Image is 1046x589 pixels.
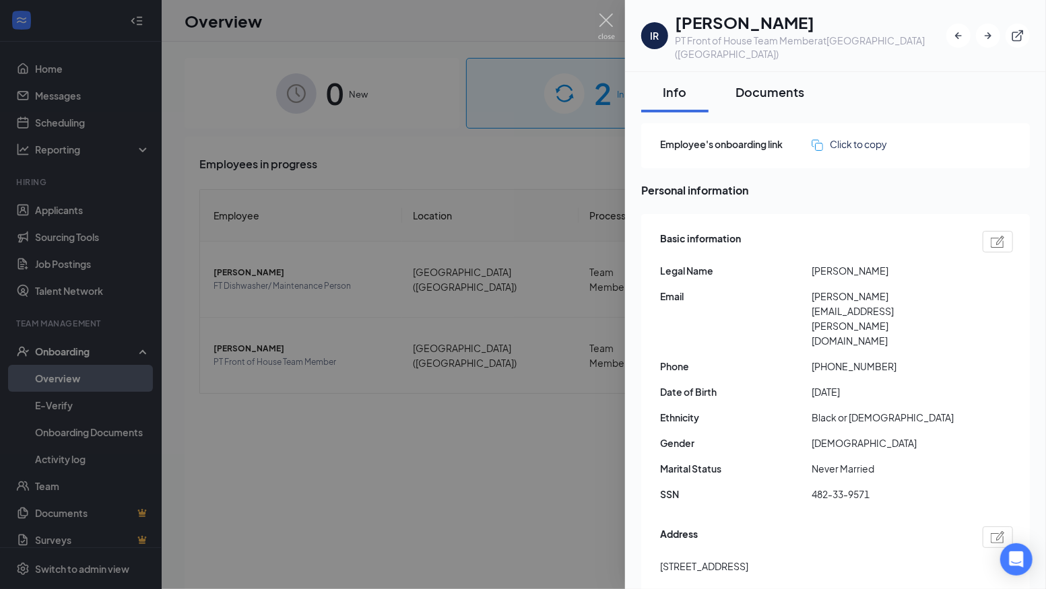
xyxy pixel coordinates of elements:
span: Personal information [641,182,1030,199]
button: Click to copy [812,137,887,151]
div: Info [655,83,695,100]
div: Open Intercom Messenger [1000,543,1033,576]
span: Ethnicity [660,410,812,425]
span: Marital Status [660,461,812,476]
span: Black or [DEMOGRAPHIC_DATA] [812,410,963,425]
span: Basic information [660,231,741,252]
span: 482-33-9571 [812,487,963,501]
span: Never Married [812,461,963,476]
button: ArrowLeftNew [946,24,971,48]
span: Date of Birth [660,384,812,399]
svg: ArrowRight [981,29,995,42]
svg: ExternalLink [1011,29,1024,42]
span: [DEMOGRAPHIC_DATA] [812,436,963,450]
span: [PHONE_NUMBER] [812,359,963,374]
span: SSN [660,487,812,501]
h1: [PERSON_NAME] [675,11,946,34]
span: Address [660,526,698,548]
img: click-to-copy.71757273a98fde459dfc.svg [812,139,823,151]
span: Phone [660,359,812,374]
span: [PERSON_NAME] [812,263,963,278]
button: ExternalLink [1006,24,1030,48]
span: [STREET_ADDRESS] [660,559,748,574]
span: [DATE] [812,384,963,399]
span: [PERSON_NAME][EMAIL_ADDRESS][PERSON_NAME][DOMAIN_NAME] [812,289,963,348]
span: Legal Name [660,263,812,278]
div: IR [651,29,659,42]
span: Employee's onboarding link [660,137,812,151]
div: PT Front of House Team Member at [GEOGRAPHIC_DATA] ([GEOGRAPHIC_DATA]) [675,34,946,61]
button: ArrowRight [976,24,1000,48]
svg: ArrowLeftNew [952,29,965,42]
div: Documents [736,83,804,100]
span: Email [660,289,812,304]
span: Gender [660,436,812,450]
